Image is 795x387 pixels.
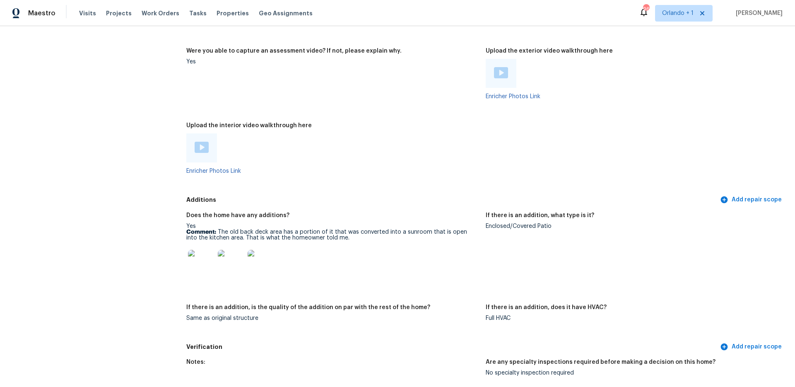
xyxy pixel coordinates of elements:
[186,229,216,235] b: Comment:
[494,67,508,80] a: Play Video
[186,168,241,174] a: Enricher Photos Link
[195,142,209,153] img: Play Video
[142,9,179,17] span: Work Orders
[186,213,289,218] h5: Does the home have any additions?
[486,48,613,54] h5: Upload the exterior video walkthrough here
[79,9,96,17] span: Visits
[186,196,718,204] h5: Additions
[486,94,540,99] a: Enricher Photos Link
[486,305,607,310] h5: If there is an addition, does it have HVAC?
[643,5,649,13] div: 96
[186,359,205,365] h5: Notes:
[718,192,785,208] button: Add repair scope
[186,123,312,128] h5: Upload the interior video walkthrough here
[186,315,479,321] div: Same as original structure
[259,9,313,17] span: Geo Assignments
[486,315,778,321] div: Full HVAC
[722,342,782,352] span: Add repair scope
[486,359,715,365] h5: Are any specialty inspections required before making a decision on this home?
[186,223,479,281] div: Yes
[186,59,479,65] div: Yes
[722,195,782,205] span: Add repair scope
[732,9,783,17] span: [PERSON_NAME]
[106,9,132,17] span: Projects
[186,48,402,54] h5: Were you able to capture an assessment video? If not, please explain why.
[186,229,479,241] p: The old back deck area has a portion of it that was converted into a sunroom that is open into th...
[494,67,508,78] img: Play Video
[486,223,778,229] div: Enclosed/Covered Patio
[186,343,718,351] h5: Verification
[186,305,430,310] h5: If there is an addition, is the quality of the addition on par with the rest of the home?
[189,10,207,16] span: Tasks
[486,370,778,376] div: No specialty inspection required
[662,9,694,17] span: Orlando + 1
[195,142,209,154] a: Play Video
[217,9,249,17] span: Properties
[28,9,55,17] span: Maestro
[486,213,594,218] h5: If there is an addition, what type is it?
[718,339,785,355] button: Add repair scope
